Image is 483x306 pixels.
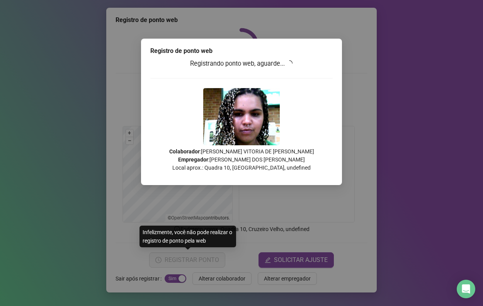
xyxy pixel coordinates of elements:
strong: Colaborador [169,148,200,155]
span: loading [286,59,293,67]
img: Z [203,88,280,145]
p: : [PERSON_NAME] VITORIA DE [PERSON_NAME] : [PERSON_NAME] DOS [PERSON_NAME] Local aprox.: Quadra 1... [150,148,333,172]
div: Open Intercom Messenger [457,280,475,298]
h3: Registrando ponto web, aguarde... [150,59,333,69]
div: Infelizmente, você não pode realizar o registro de ponto pela web [139,226,236,247]
div: Registro de ponto web [150,46,333,56]
strong: Empregador [178,156,208,163]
